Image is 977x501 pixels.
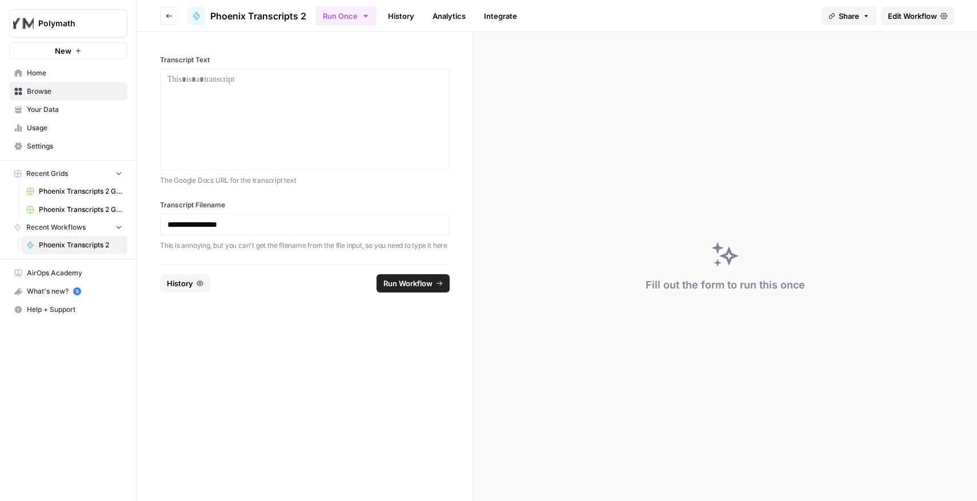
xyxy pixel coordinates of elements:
a: AirOps Academy [9,264,127,282]
span: Usage [27,123,122,133]
button: Recent Workflows [9,219,127,236]
a: Phoenix Transcripts 2 [21,236,127,254]
p: This is annoying, but you can't get the filename from the file input, so you need to type it here [160,240,450,251]
a: Edit Workflow [881,7,954,25]
button: Help + Support [9,300,127,319]
a: 5 [73,287,81,295]
span: New [55,45,71,57]
text: 5 [75,288,78,294]
a: Integrate [477,7,524,25]
span: Phoenix Transcripts 2 [39,240,122,250]
button: History [160,274,210,292]
span: Help + Support [27,304,122,315]
span: Edit Workflow [888,10,937,22]
button: Run Workflow [377,274,450,292]
a: Browse [9,82,127,101]
span: Polymath [38,18,107,29]
button: Share [822,7,876,25]
p: The Google Docs URL for the transcript text [160,175,450,186]
div: What's new? [10,283,127,300]
button: Workspace: Polymath [9,9,127,38]
a: Your Data [9,101,127,119]
span: Home [27,68,122,78]
span: Phoenix Transcripts 2 [210,9,306,23]
span: Recent Workflows [26,222,86,233]
span: Phoenix Transcripts 2 Grid (Copy) [39,186,122,197]
span: History [167,278,193,289]
span: Recent Grids [26,169,68,179]
button: Run Once [315,6,377,26]
button: New [9,42,127,59]
a: Phoenix Transcripts 2 Grid (Copy) [21,182,127,201]
a: Analytics [426,7,473,25]
a: Phoenix Transcripts 2 [187,7,306,25]
div: Fill out the form to run this once [646,277,805,293]
span: Settings [27,141,122,151]
a: Usage [9,119,127,137]
a: Home [9,64,127,82]
a: Settings [9,137,127,155]
span: Your Data [27,105,122,115]
img: Polymath Logo [13,13,34,34]
span: AirOps Academy [27,268,122,278]
button: Recent Grids [9,165,127,182]
span: Run Workflow [383,278,433,289]
a: History [381,7,421,25]
label: Transcript Text [160,55,450,65]
span: Share [839,10,859,22]
label: Transcript Filename [160,200,450,210]
span: Browse [27,86,122,97]
button: What's new? 5 [9,282,127,300]
a: Phoenix Transcripts 2 Grid [21,201,127,219]
span: Phoenix Transcripts 2 Grid [39,205,122,215]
